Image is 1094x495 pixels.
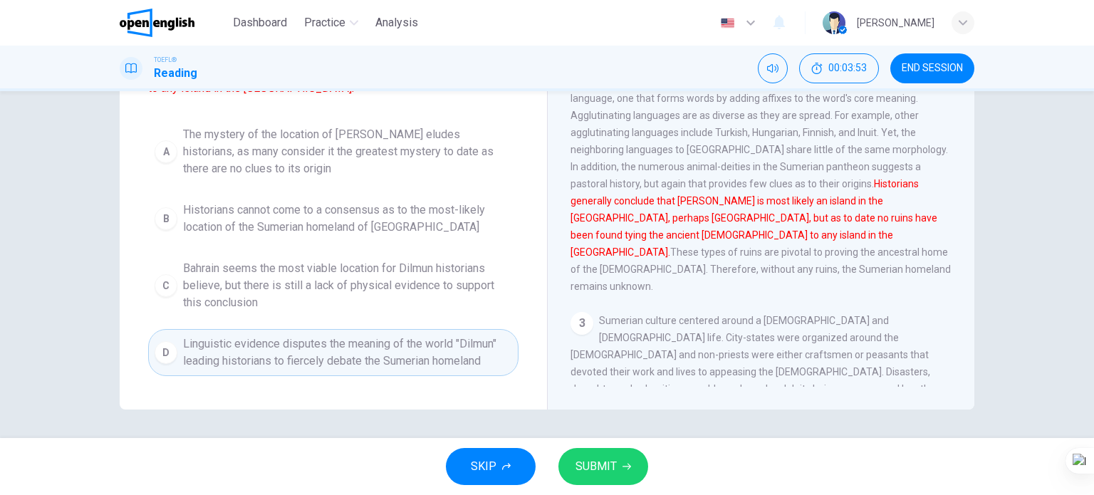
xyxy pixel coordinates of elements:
div: 3 [571,312,593,335]
button: 00:03:53 [799,53,879,83]
div: [PERSON_NAME] [857,14,934,31]
span: 00:03:53 [828,63,867,74]
button: Practice [298,10,364,36]
button: BHistorians cannot come to a consensus as to the most-likely location of the Sumerian homeland of... [148,195,519,242]
button: SKIP [446,448,536,485]
a: OpenEnglish logo [120,9,227,37]
button: Analysis [370,10,424,36]
button: DLinguistic evidence disputes the meaning of the world "Dilmun" leading historians to fiercely de... [148,329,519,376]
div: B [155,207,177,230]
div: Hide [799,53,879,83]
div: A [155,140,177,163]
h1: Reading [154,65,197,82]
font: Historians generally conclude that [PERSON_NAME] is most likely an island in the [GEOGRAPHIC_DATA... [571,178,937,258]
div: D [155,341,177,364]
button: END SESSION [890,53,974,83]
button: Dashboard [227,10,293,36]
span: END SESSION [902,63,963,74]
span: Analysis [375,14,418,31]
button: SUBMIT [558,448,648,485]
span: Historians cannot come to a consensus as to the most-likely location of the Sumerian homeland of ... [183,202,512,236]
img: OpenEnglish logo [120,9,194,37]
div: C [155,274,177,297]
span: SUBMIT [575,457,617,476]
span: Bahrain seems the most viable location for Dilmun historians believe, but there is still a lack o... [183,260,512,311]
button: CBahrain seems the most viable location for Dilmun historians believe, but there is still a lack ... [148,254,519,318]
span: Dashboard [233,14,287,31]
span: SKIP [471,457,496,476]
span: Linguistic evidence disputes the meaning of the world "Dilmun" leading historians to fiercely deb... [183,335,512,370]
button: AThe mystery of the location of [PERSON_NAME] eludes historians, as many consider it the greatest... [148,120,519,184]
img: Profile picture [823,11,845,34]
div: Mute [758,53,788,83]
span: Practice [304,14,345,31]
span: TOEFL® [154,55,177,65]
span: The mystery of the location of [PERSON_NAME] eludes historians, as many consider it the greatest ... [183,126,512,177]
img: en [719,18,736,28]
